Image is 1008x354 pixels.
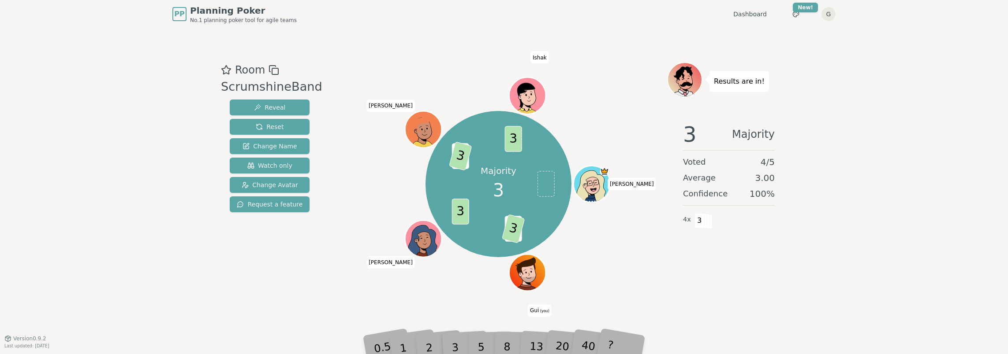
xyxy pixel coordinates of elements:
span: Click to change your name [366,256,415,268]
span: 3 [683,124,697,145]
span: Change Avatar [242,181,298,189]
span: Majority [732,124,775,145]
p: Results are in! [714,75,765,88]
span: Click to change your name [530,51,549,63]
span: Watch only [247,161,292,170]
button: Change Avatar [230,177,310,193]
span: No.1 planning poker tool for agile teams [190,17,297,24]
button: Version0.9.2 [4,335,46,342]
span: Click to change your name [528,304,552,317]
span: 4 / 5 [761,156,775,168]
span: (you) [539,309,549,313]
span: 4 x [683,215,691,225]
span: 3 [493,177,504,203]
span: Last updated: [DATE] [4,343,49,348]
span: 100 % [750,188,775,200]
span: Average [683,172,716,184]
span: Room [235,62,265,78]
span: Voted [683,156,706,168]
span: 3 [694,213,705,228]
span: Version 0.9.2 [13,335,46,342]
button: Watch only [230,158,310,173]
p: Majority [481,165,516,177]
span: Susset SM is the host [600,167,609,176]
span: 3 [504,126,522,152]
button: Click to change your avatar [510,255,545,290]
div: New! [793,3,818,12]
span: 3 [501,214,525,243]
span: Planning Poker [190,4,297,17]
button: Reset [230,119,310,135]
span: 3 [452,199,469,225]
span: Request a feature [237,200,302,209]
button: Change Name [230,138,310,154]
span: Confidence [683,188,728,200]
span: Reset [256,122,284,131]
span: Click to change your name [608,178,656,190]
span: Change Name [243,142,297,151]
button: Add as favourite [221,62,231,78]
span: PP [174,9,184,19]
button: G [821,7,836,21]
span: 3.00 [755,172,775,184]
a: Dashboard [733,10,767,18]
span: Click to change your name [366,100,415,112]
span: 3 [448,141,472,171]
span: Reveal [254,103,285,112]
button: Reveal [230,100,310,115]
button: New! [788,6,804,22]
div: ScrumshineBand [221,78,322,96]
button: Request a feature [230,196,310,212]
a: PPPlanning PokerNo.1 planning poker tool for agile teams [172,4,297,24]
